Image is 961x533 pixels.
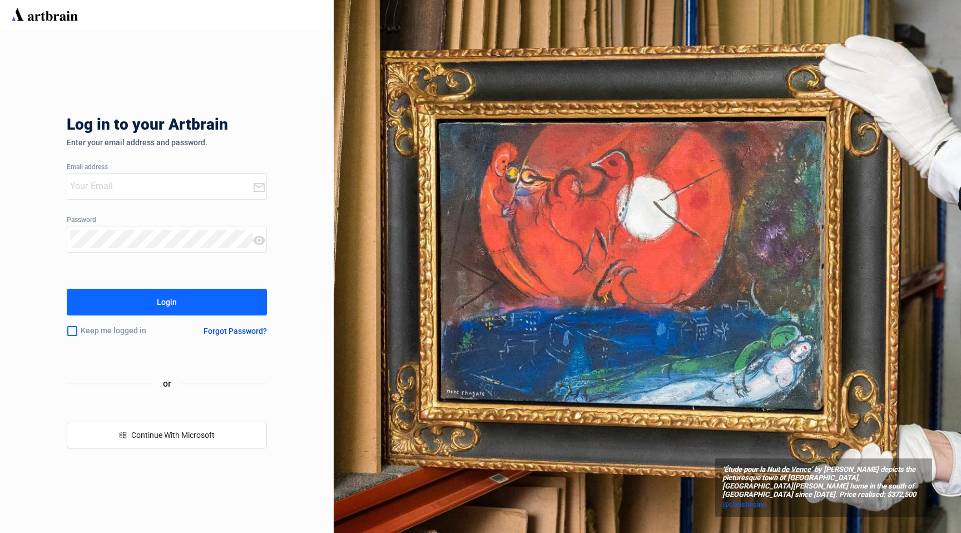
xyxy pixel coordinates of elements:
[204,327,267,335] div: Forgot Password?
[67,319,177,343] div: Keep me logged in
[131,431,215,440] span: Continue With Microsoft
[67,116,400,138] div: Log in to your Artbrain
[67,289,267,315] button: Login
[157,293,177,311] div: Login
[119,431,127,439] span: windows
[722,500,766,509] span: @christiesinc
[67,216,267,224] div: Password
[67,422,267,448] button: windowsContinue With Microsoft
[70,177,252,195] input: Your Email
[154,377,180,391] span: or
[67,164,267,171] div: Email address
[722,466,925,499] span: ‘Étude pour la Nuit de Vence’ by [PERSON_NAME] depicts the picturesque town of [GEOGRAPHIC_DATA],...
[67,138,267,147] div: Enter your email address and password.
[722,499,925,510] a: @christiesinc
